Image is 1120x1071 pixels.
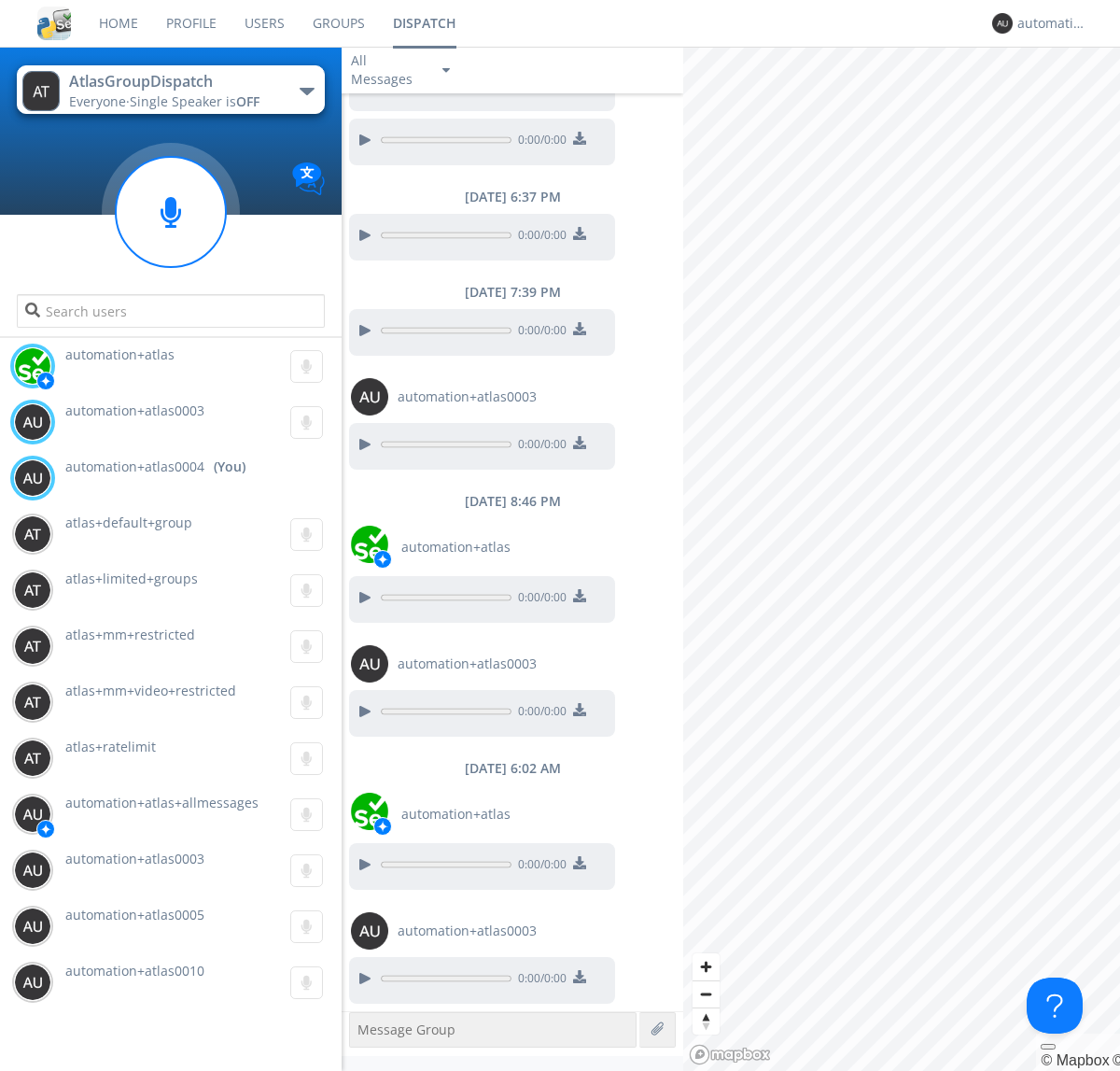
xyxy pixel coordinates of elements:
[65,962,204,979] span: automation+atlas0010
[992,13,1013,34] img: 373638.png
[14,459,51,497] img: 373638.png
[351,51,426,89] div: All Messages
[511,703,567,724] span: 0:00 / 0:00
[214,458,245,476] div: (You)
[401,805,511,824] span: automation+atlas
[511,436,567,457] span: 0:00 / 0:00
[573,856,586,869] img: download media button
[351,912,388,950] img: 373638.png
[14,683,51,721] img: 373638.png
[37,7,71,40] img: cddb5a64eb264b2086981ab96f4c1ba7
[69,92,279,111] div: Everyone ·
[398,922,537,940] span: automation+atlas0003
[1041,1052,1109,1068] a: Mapbox
[292,162,325,195] img: Translation enabled
[401,538,511,557] span: automation+atlas
[511,589,567,610] span: 0:00 / 0:00
[14,964,51,1001] img: 373638.png
[342,492,683,511] div: [DATE] 8:46 PM
[398,388,537,406] span: automation+atlas0003
[573,227,586,240] img: download media button
[14,571,51,609] img: 373638.png
[14,908,51,945] img: 373638.png
[65,626,195,643] span: atlas+mm+restricted
[14,627,51,665] img: 373638.png
[573,589,586,602] img: download media button
[342,188,683,206] div: [DATE] 6:37 PM
[693,981,720,1008] span: Zoom out
[511,856,567,877] span: 0:00 / 0:00
[398,655,537,673] span: automation+atlas0003
[14,403,51,441] img: 373638.png
[511,970,567,991] span: 0:00 / 0:00
[1027,978,1083,1034] iframe: Toggle Customer Support
[14,852,51,889] img: 373638.png
[351,526,388,563] img: d2d01cd9b4174d08988066c6d424eccd
[693,980,720,1008] button: Zoom out
[14,740,51,777] img: 373638.png
[351,378,388,416] img: 373638.png
[65,850,204,867] span: automation+atlas0003
[573,132,586,145] img: download media button
[693,1008,720,1035] button: Reset bearing to north
[442,68,450,73] img: caret-down-sm.svg
[573,436,586,449] img: download media button
[14,515,51,553] img: 373638.png
[573,970,586,983] img: download media button
[1041,1044,1056,1050] button: Toggle attribution
[693,953,720,980] button: Zoom in
[511,132,567,152] span: 0:00 / 0:00
[65,738,156,755] span: atlas+ratelimit
[65,682,236,699] span: atlas+mm+video+restricted
[351,645,388,683] img: 373638.png
[130,92,259,110] span: Single Speaker is
[14,796,51,833] img: 373638.png
[65,458,204,476] span: automation+atlas0004
[1017,14,1087,33] div: automation+atlas0004
[65,345,175,363] span: automation+atlas
[65,794,259,811] span: automation+atlas+allmessages
[689,1044,771,1065] a: Mapbox logo
[351,793,388,830] img: d2d01cd9b4174d08988066c6d424eccd
[65,570,198,587] span: atlas+limited+groups
[511,322,567,343] span: 0:00 / 0:00
[14,347,51,385] img: d2d01cd9b4174d08988066c6d424eccd
[17,65,324,114] button: AtlasGroupDispatchEveryone·Single Speaker isOFF
[236,92,259,110] span: OFF
[65,906,204,923] span: automation+atlas0005
[17,294,324,328] input: Search users
[511,227,567,247] span: 0:00 / 0:00
[573,322,586,335] img: download media button
[69,71,279,92] div: AtlasGroupDispatch
[573,703,586,716] img: download media button
[22,71,60,111] img: 373638.png
[342,283,683,302] div: [DATE] 7:39 PM
[65,402,204,419] span: automation+atlas0003
[342,759,683,778] div: [DATE] 6:02 AM
[65,514,192,531] span: atlas+default+group
[693,1008,720,1035] span: Reset bearing to north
